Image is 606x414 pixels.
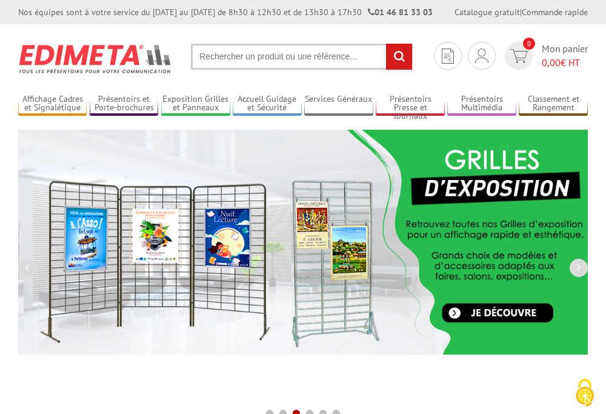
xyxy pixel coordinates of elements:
input: Rechercher un produit ou une référence... [191,44,413,70]
a: devis rapide 0 Mon panier 0,00€ HT [502,42,588,70]
img: Présentoir, panneau, stand - Edimeta - PLV, affichage, mobilier bureau, entreprise [18,36,173,81]
span: Mon panier [542,42,588,70]
input: rechercher [386,44,412,70]
a: Classement et Rangement [519,94,587,114]
a: Présentoirs et Porte-brochures [90,94,158,114]
img: Cookies (fenêtre modale) [570,378,600,408]
a: Services Généraux [304,94,373,114]
span: 0 [523,38,535,50]
span: € HT [542,56,588,70]
div: Nos équipes sont à votre service du [DATE] au [DATE] de 8h30 à 12h30 et de 13h30 à 17h30 [18,6,433,18]
img: devis rapide [475,48,488,63]
strong: 01 46 81 33 03 [368,7,433,18]
a: Affichage Cadres et Signalétique [18,94,87,114]
a: Commande rapide [522,7,588,18]
a: Accueil Guidage et Sécurité [233,94,301,114]
img: devis rapide [442,48,454,64]
button: Cookies (fenêtre modale) [564,373,606,414]
a: Catalogue gratuit [454,7,520,18]
div: | [454,6,588,18]
a: Présentoirs Multimédia [447,94,516,114]
span: 0,00 [542,56,561,68]
a: Exposition Grilles et Panneaux [161,94,230,114]
a: Présentoirs Presse et Journaux [376,94,444,114]
img: devis rapide [510,49,528,63]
